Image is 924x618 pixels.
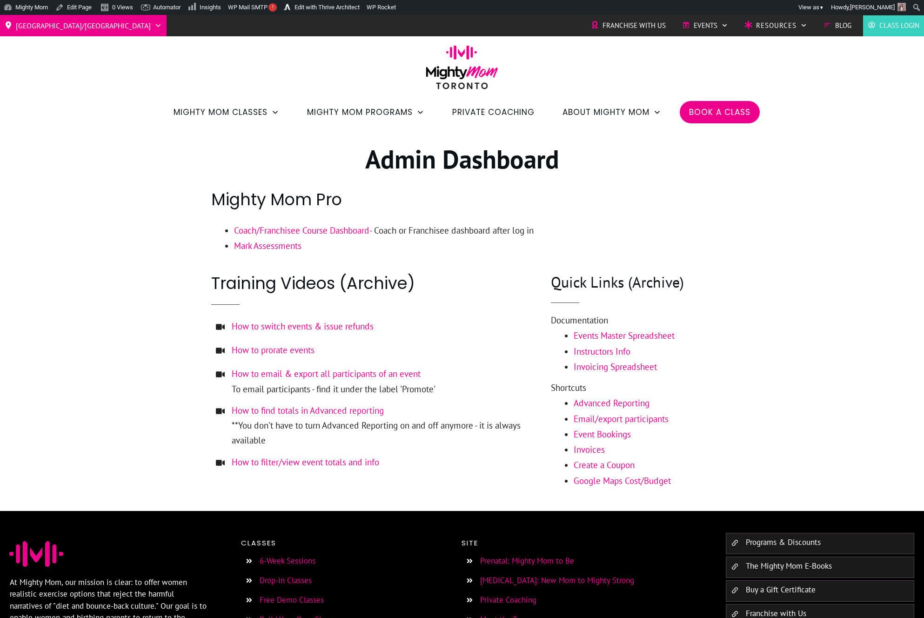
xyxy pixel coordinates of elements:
a: How to email & export all participants of an event [232,368,421,379]
a: Mark Assessments [234,240,301,251]
span: Class Login [879,19,919,33]
img: mightymom-logo-toronto [421,45,503,96]
a: Coach/Franchisee Course Dashboard [234,225,369,236]
span: To email participants - find it under the label 'Promote' [232,366,435,396]
a: [GEOGRAPHIC_DATA]/[GEOGRAPHIC_DATA] [5,18,162,33]
a: The Mighty Mom E-Books [746,561,832,571]
span: **You don't have to turn Advanced Reporting on and off anymore - it is always available [232,403,543,448]
a: Mighty Mom Programs [307,104,424,120]
span: About Mighty Mom [562,104,649,120]
a: Google Maps Cost/Budget [574,475,671,486]
a: Events [682,19,728,33]
a: How to filter/view event totals and info [232,457,379,468]
span: Events [694,19,717,33]
a: 6-Week Sessions [260,556,315,566]
a: Blog [824,19,851,33]
span: ! [268,3,277,12]
a: Events Master Spreadsheet [574,330,675,341]
a: Create a Coupon [574,459,635,470]
h2: Training Videos (Archive) [211,272,543,295]
a: Franchise with Us [591,19,666,33]
a: Mighty Mom Classes [174,104,279,120]
span: Resources [756,19,797,33]
a: Invoicing Spreadsheet [574,361,657,372]
p: Shortcuts [551,380,713,396]
a: Book a Class [689,104,750,120]
span: Franchise with Us [603,19,666,33]
h1: Admin Dashboard [211,142,713,187]
a: How to prorate events [232,344,315,356]
a: About Mighty Mom [562,104,661,120]
a: Prenatal: Mighty Mom to Be [480,556,574,566]
h2: Mighty Mom Pro [211,188,713,222]
img: Favicon Jessica Sennet Mighty Mom Prenatal Postpartum Mom & Baby Fitness Programs Toronto Ontario... [9,541,63,566]
a: Class Login [868,19,919,33]
p: Documentation [551,313,713,328]
a: Private Coaching [452,104,535,120]
a: How to find totals in Advanced reporting [232,405,384,416]
a: Buy a Gift Certificate [746,584,816,595]
a: Free Demo Classes [260,595,324,605]
a: Email/export participants [574,413,669,424]
span: Blog [835,19,851,33]
h3: Quick Links (Archive) [551,272,713,293]
a: Drop-in Classes [260,575,312,585]
a: [MEDICAL_DATA]: New Mom to Mighty Strong [480,575,634,585]
p: Site [462,537,706,549]
p: Classes [241,537,454,549]
li: - Coach or Franchisee dashboard after log in [234,223,713,238]
span: Mighty Mom Classes [174,104,268,120]
a: Private Coaching [480,595,536,605]
span: Mighty Mom Programs [307,104,413,120]
a: Programs & Discounts [746,537,821,547]
a: Resources [744,19,807,33]
a: Instructors Info [574,346,630,357]
a: How to switch events & issue refunds [232,321,374,332]
a: Event Bookings [574,429,631,440]
span: ▼ [819,5,824,11]
a: Advanced Reporting [574,397,649,409]
a: Invoices [574,444,605,455]
span: [GEOGRAPHIC_DATA]/[GEOGRAPHIC_DATA] [16,18,151,33]
span: [PERSON_NAME] [850,4,895,11]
